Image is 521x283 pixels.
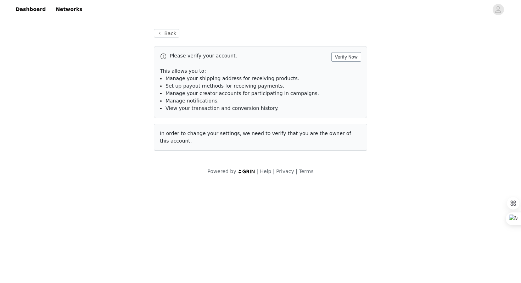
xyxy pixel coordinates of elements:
[207,168,236,174] span: Powered by
[160,131,351,144] span: In order to change your settings, we need to verify that you are the owner of this account.
[166,83,284,89] span: Set up payout methods for receiving payments.
[11,1,50,17] a: Dashboard
[166,76,299,81] span: Manage your shipping address for receiving products.
[331,52,361,62] button: Verify Now
[238,169,256,174] img: logo
[296,168,297,174] span: |
[276,168,294,174] a: Privacy
[166,90,319,96] span: Manage your creator accounts for participating in campaigns.
[299,168,313,174] a: Terms
[154,29,179,38] button: Back
[166,98,219,104] span: Manage notifications.
[495,4,502,15] div: avatar
[257,168,259,174] span: |
[166,105,279,111] span: View your transaction and conversion history.
[260,168,271,174] a: Help
[273,168,275,174] span: |
[170,52,329,60] p: Please verify your account.
[51,1,86,17] a: Networks
[160,67,361,75] p: This allows you to:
